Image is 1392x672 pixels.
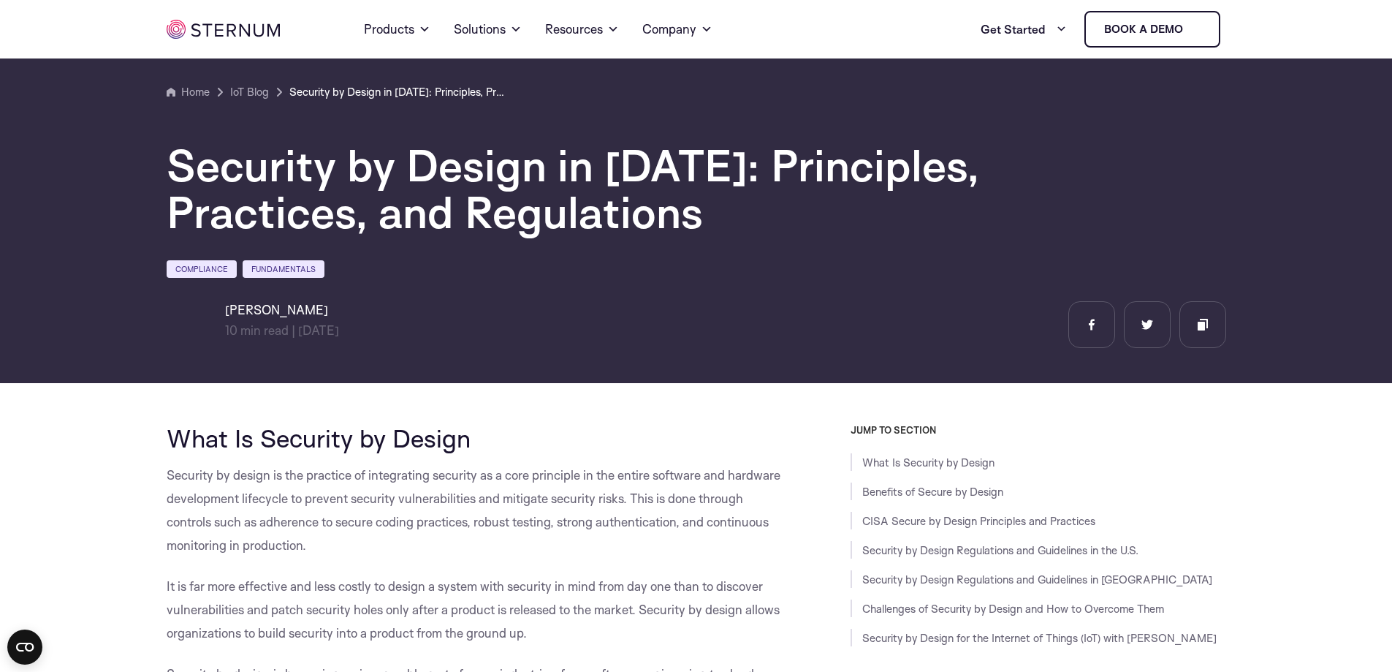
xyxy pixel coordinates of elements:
button: Open CMP widget [7,630,42,665]
span: It is far more effective and less costly to design a system with security in mind from day one th... [167,578,780,641]
a: Fundamentals [243,260,324,278]
a: Book a demo [1084,11,1220,48]
a: Security by Design Regulations and Guidelines in [GEOGRAPHIC_DATA] [862,573,1212,586]
a: Security by Design Regulations and Guidelines in the U.S. [862,543,1138,557]
a: What Is Security by Design [862,456,994,469]
span: Security by design is the practice of integrating security as a core principle in the entire soft... [167,467,780,553]
a: Challenges of Security by Design and How to Overcome Them [862,602,1164,616]
img: sternum iot [167,20,280,39]
a: CISA Secure by Design Principles and Practices [862,514,1095,528]
span: min read | [225,322,295,338]
a: Products [364,3,430,56]
h3: JUMP TO SECTION [851,424,1226,436]
img: sternum iot [1189,23,1201,35]
a: Resources [545,3,619,56]
span: 10 [225,322,237,338]
span: [DATE] [298,322,339,338]
a: Solutions [454,3,522,56]
a: IoT Blog [230,83,269,101]
a: Company [642,3,712,56]
a: Home [167,83,210,101]
a: Security by Design for the Internet of Things (IoT) with [PERSON_NAME] [862,631,1217,645]
h6: [PERSON_NAME] [225,301,339,319]
img: Shlomit Cymbalista [167,301,213,348]
a: Compliance [167,260,237,278]
h2: What Is Security by Design [167,424,785,452]
h1: Security by Design in [DATE]: Principles, Practices, and Regulations [167,142,1043,235]
a: Security by Design in [DATE]: Principles, Practices, and Regulations [289,83,509,101]
a: Benefits of Secure by Design [862,485,1003,499]
a: Get Started [981,15,1067,44]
